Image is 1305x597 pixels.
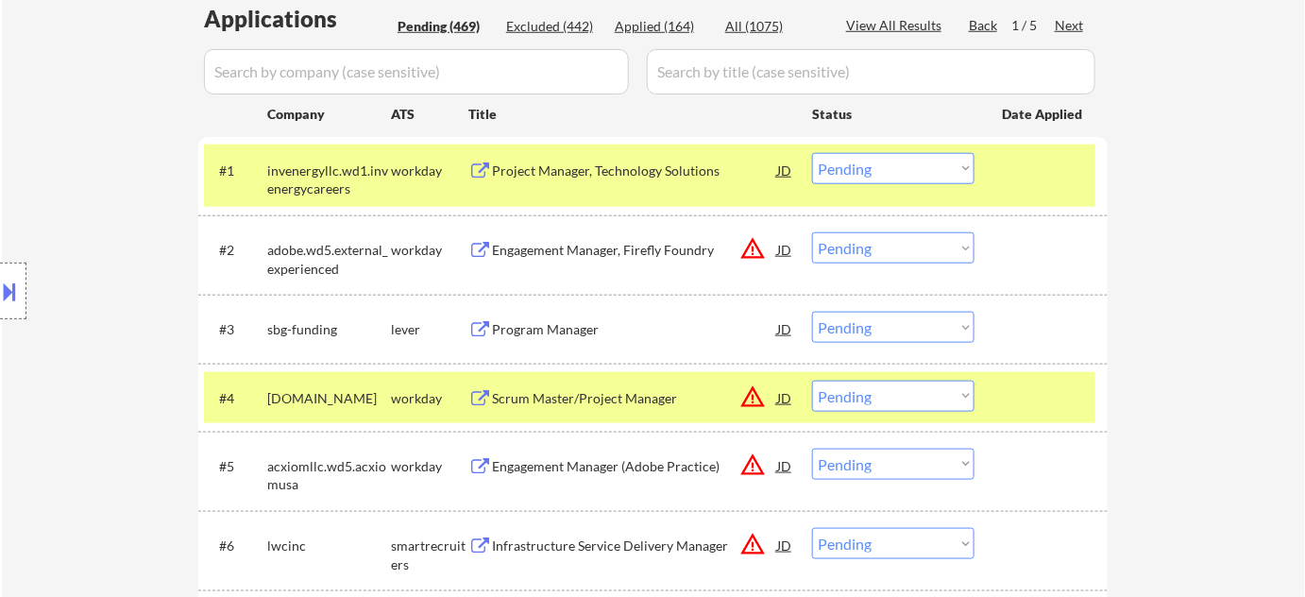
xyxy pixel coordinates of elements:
[391,389,468,408] div: workday
[506,17,601,36] div: Excluded (442)
[725,17,820,36] div: All (1075)
[1055,16,1085,35] div: Next
[1002,105,1085,124] div: Date Applied
[812,96,975,130] div: Status
[204,49,629,94] input: Search by company (case sensitive)
[391,105,468,124] div: ATS
[219,537,252,555] div: #6
[739,452,766,478] button: warning_amber
[647,49,1095,94] input: Search by title (case sensitive)
[739,235,766,262] button: warning_amber
[492,241,777,260] div: Engagement Manager, Firefly Foundry
[391,162,468,180] div: workday
[492,162,777,180] div: Project Manager, Technology Solutions
[492,457,777,476] div: Engagement Manager (Adobe Practice)
[391,537,468,573] div: smartrecruiters
[775,232,794,266] div: JD
[775,381,794,415] div: JD
[846,16,947,35] div: View All Results
[398,17,492,36] div: Pending (469)
[468,105,794,124] div: Title
[492,320,777,339] div: Program Manager
[267,537,391,555] div: lwcinc
[775,312,794,346] div: JD
[739,384,766,410] button: warning_amber
[775,528,794,562] div: JD
[267,457,391,494] div: acxiomllc.wd5.acxiomusa
[267,105,391,124] div: Company
[391,457,468,476] div: workday
[391,241,468,260] div: workday
[969,16,999,35] div: Back
[492,389,777,408] div: Scrum Master/Project Manager
[775,153,794,187] div: JD
[1011,16,1055,35] div: 1 / 5
[615,17,709,36] div: Applied (164)
[204,8,391,30] div: Applications
[391,320,468,339] div: lever
[775,449,794,483] div: JD
[739,531,766,557] button: warning_amber
[492,537,777,555] div: Infrastructure Service Delivery Manager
